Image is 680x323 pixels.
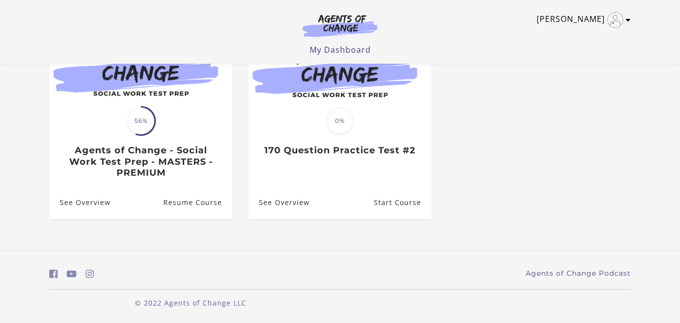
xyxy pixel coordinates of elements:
span: 56% [127,108,154,134]
a: Agents of Change - Social Work Test Prep - MASTERS - PREMIUM: See Overview [49,186,111,218]
img: Agents of Change Logo [292,14,388,37]
a: Toggle menu [537,12,626,28]
a: 170 Question Practice Test #2: See Overview [248,186,310,218]
h3: Agents of Change - Social Work Test Prep - MASTERS - PREMIUM [60,145,222,179]
span: 0% [327,108,353,134]
i: https://www.instagram.com/agentsofchangeprep/ (Open in a new window) [86,269,94,279]
i: https://www.facebook.com/groups/aswbtestprep (Open in a new window) [49,269,58,279]
a: https://www.instagram.com/agentsofchangeprep/ (Open in a new window) [86,267,94,281]
a: https://www.youtube.com/c/AgentsofChangeTestPrepbyMeaganMitchell (Open in a new window) [67,267,77,281]
a: Agents of Change - Social Work Test Prep - MASTERS - PREMIUM: Resume Course [163,186,232,218]
a: https://www.facebook.com/groups/aswbtestprep (Open in a new window) [49,267,58,281]
i: https://www.youtube.com/c/AgentsofChangeTestPrepbyMeaganMitchell (Open in a new window) [67,269,77,279]
p: © 2022 Agents of Change LLC [49,298,332,308]
a: Agents of Change Podcast [526,268,631,279]
a: My Dashboard [310,44,371,55]
h3: 170 Question Practice Test #2 [259,145,421,156]
a: 170 Question Practice Test #2: Resume Course [374,186,432,218]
